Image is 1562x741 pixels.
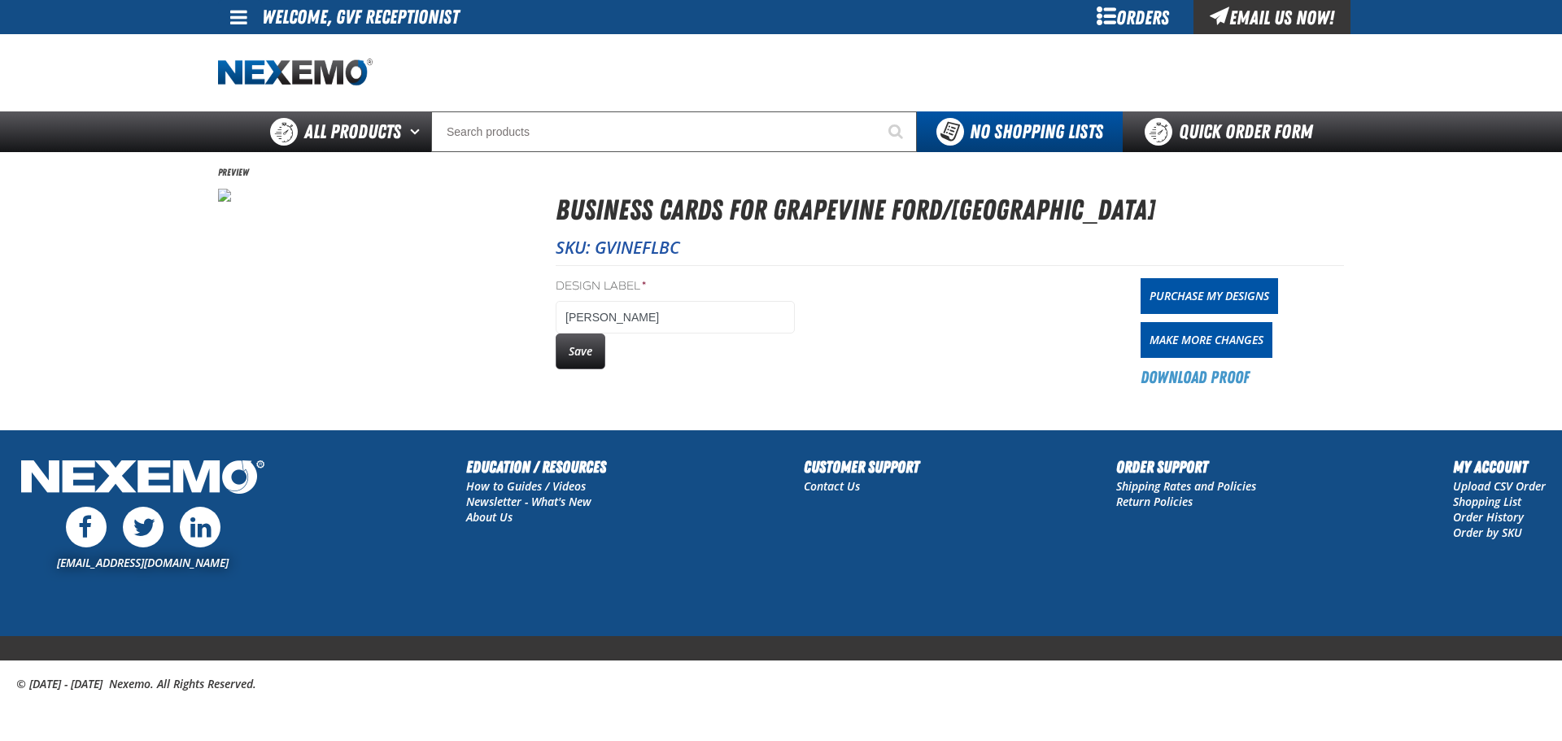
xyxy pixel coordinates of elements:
[1141,322,1272,358] a: Make More Changes
[16,455,269,503] img: Nexemo Logo
[1141,366,1250,389] a: Download Proof
[556,279,795,294] label: Design Label
[1116,494,1193,509] a: Return Policies
[404,111,431,152] button: Open All Products pages
[970,120,1103,143] span: No Shopping Lists
[1453,525,1522,540] a: Order by SKU
[1453,509,1524,525] a: Order History
[218,59,373,87] a: Home
[466,494,591,509] a: Newsletter - What's New
[57,555,229,570] a: [EMAIL_ADDRESS][DOMAIN_NAME]
[304,117,401,146] span: All Products
[431,111,917,152] input: Search
[1116,478,1256,494] a: Shipping Rates and Policies
[876,111,917,152] button: Start Searching
[556,189,1344,232] h1: Business Cards for Grapevine Ford/[GEOGRAPHIC_DATA]
[1453,455,1546,479] h2: My Account
[1123,111,1343,152] a: Quick Order Form
[1453,478,1546,494] a: Upload CSV Order
[218,166,249,179] span: Preview
[218,59,373,87] img: Nexemo logo
[804,478,860,494] a: Contact Us
[466,455,606,479] h2: Education / Resources
[466,478,586,494] a: How to Guides / Videos
[1116,455,1256,479] h2: Order Support
[466,509,513,525] a: About Us
[556,301,795,333] input: Design Label
[917,111,1123,152] button: You do not have available Shopping Lists. Open to Create a New List
[1453,494,1521,509] a: Shopping List
[1141,278,1278,314] a: Purchase My Designs
[556,333,605,369] button: Save
[804,455,919,479] h2: Customer Support
[218,189,231,202] img: GvineFLBC-GvineFLBC3.5x2-1759352969-68dd9889c938d890994426.jpg
[556,236,680,259] span: SKU: GVINEFLBC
